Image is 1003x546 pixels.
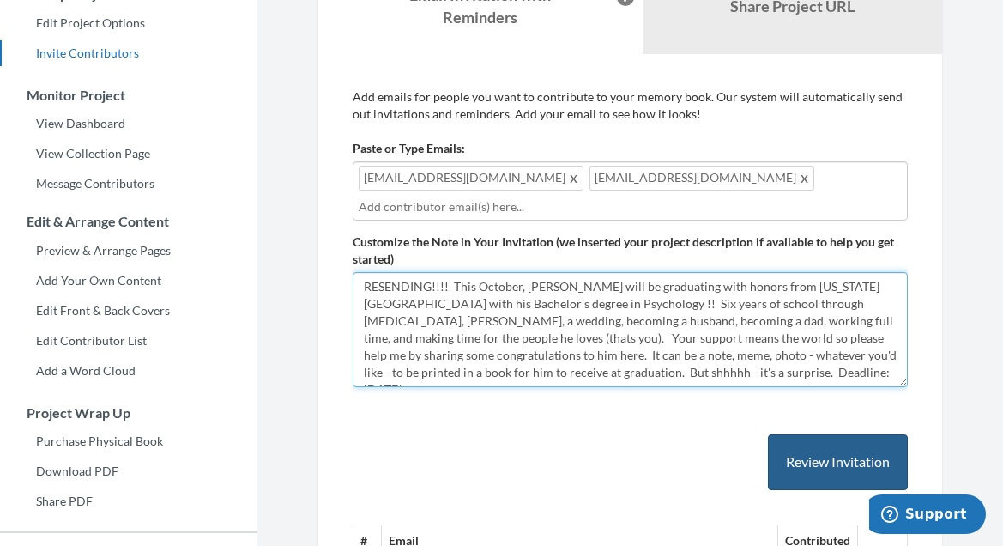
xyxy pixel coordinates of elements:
label: Customize the Note in Your Invitation (we inserted your project description if available to help ... [353,234,908,268]
span: [EMAIL_ADDRESS][DOMAIN_NAME] [589,166,814,191]
h3: Project Wrap Up [1,405,257,421]
textarea: This October, [PERSON_NAME] will be graduating with honors from [US_STATE][GEOGRAPHIC_DATA] with ... [353,272,908,387]
h3: Monitor Project [1,88,257,103]
button: Review Invitation [768,434,908,490]
span: [EMAIL_ADDRESS][DOMAIN_NAME] [359,166,583,191]
label: Paste or Type Emails: [353,140,465,157]
h3: Edit & Arrange Content [1,214,257,229]
input: Add contributor email(s) here... [359,197,902,216]
iframe: Opens a widget where you can chat to one of our agents [869,494,986,537]
p: Add emails for people you want to contribute to your memory book. Our system will automatically s... [353,88,908,123]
